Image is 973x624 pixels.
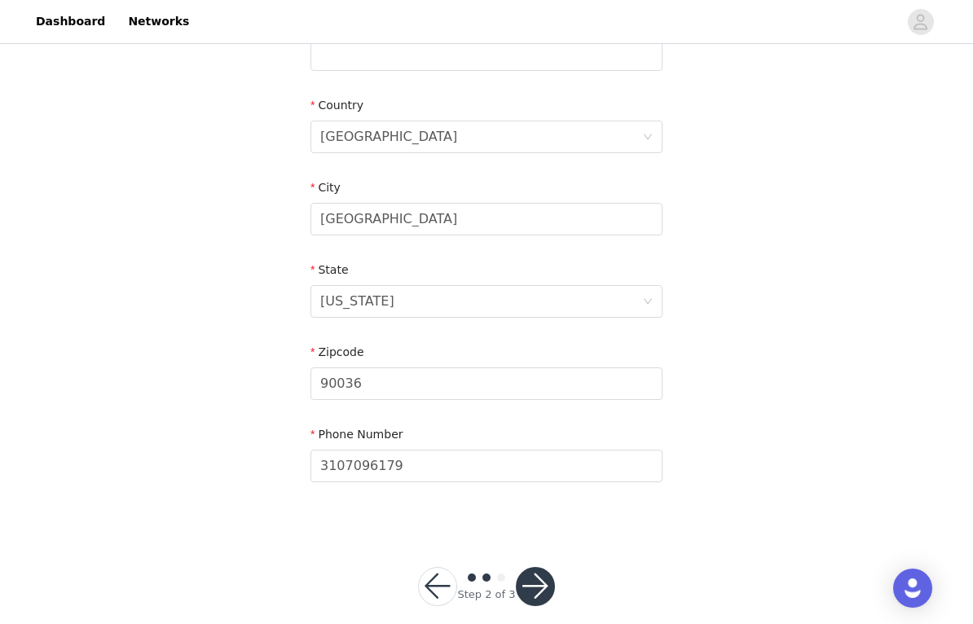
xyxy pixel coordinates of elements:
div: Open Intercom Messenger [893,569,932,608]
div: avatar [913,9,928,35]
a: Dashboard [26,3,115,40]
div: California [320,286,394,317]
i: icon: down [643,132,653,143]
a: Networks [118,3,199,40]
div: United States [320,121,457,152]
label: Phone Number [310,428,403,441]
label: Zipcode [310,345,364,358]
label: City [310,181,341,194]
i: icon: down [643,297,653,308]
label: State [310,263,349,276]
label: Country [310,99,363,112]
div: Step 2 of 3 [457,587,515,603]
